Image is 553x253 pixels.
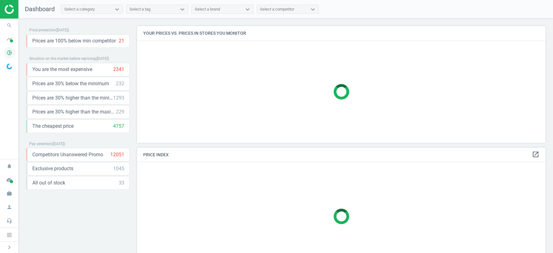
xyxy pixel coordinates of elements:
[116,109,124,115] div: 229
[29,142,52,146] span: Pay attention
[260,7,294,12] div: Select a competitor
[32,165,73,172] span: Exclusive products
[96,56,109,61] span: ( [DATE] )
[119,38,124,44] div: 21
[113,123,124,130] div: 4757
[137,148,546,162] h4: Price Index
[3,33,15,45] i: timeline
[32,38,116,44] span: Prices are 100% below min competitor
[3,188,15,199] i: work
[130,7,150,12] div: Select a tag
[3,47,15,59] i: pie_chart_outlined
[195,7,220,12] div: Select a brand
[64,7,95,12] div: Select a category
[116,80,124,87] div: 232
[7,64,12,69] img: wGWNvw8QSZomAAAAABJRU5ErkJggg==
[32,80,109,87] span: Prices are 30% below the minimum
[32,180,65,186] span: All out of stock
[3,20,15,31] i: search
[25,5,55,13] span: Dashboard
[6,244,13,251] i: chevron_right
[29,56,96,61] span: Situation on the market before repricing
[137,26,546,41] h4: Your prices vs. prices in stores you monitor
[2,243,17,251] button: chevron_right
[3,174,15,186] i: cloud_done
[532,151,539,159] a: open_in_new
[113,95,124,101] div: 1293
[532,151,539,158] i: open_in_new
[5,5,49,14] img: ajHJNr6hYgQAAAAASUVORK5CYII=
[52,142,65,146] span: ( [DATE] )
[3,201,15,213] i: person
[32,109,116,115] span: Prices are 30% higher than the maximal
[110,151,124,158] div: 12051
[113,165,124,172] div: 1045
[3,160,15,172] i: notifications
[32,95,113,101] span: Prices are 30% higher than the minimum
[32,66,92,73] span: You are the most expensive
[32,123,74,130] span: The cheapest price
[29,28,56,32] span: Price protection
[113,66,124,73] div: 2341
[56,28,69,32] span: ( [DATE] )
[119,180,124,186] div: 33
[32,151,103,158] span: Competitors Unanswered Promo
[3,215,15,227] i: headset_mic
